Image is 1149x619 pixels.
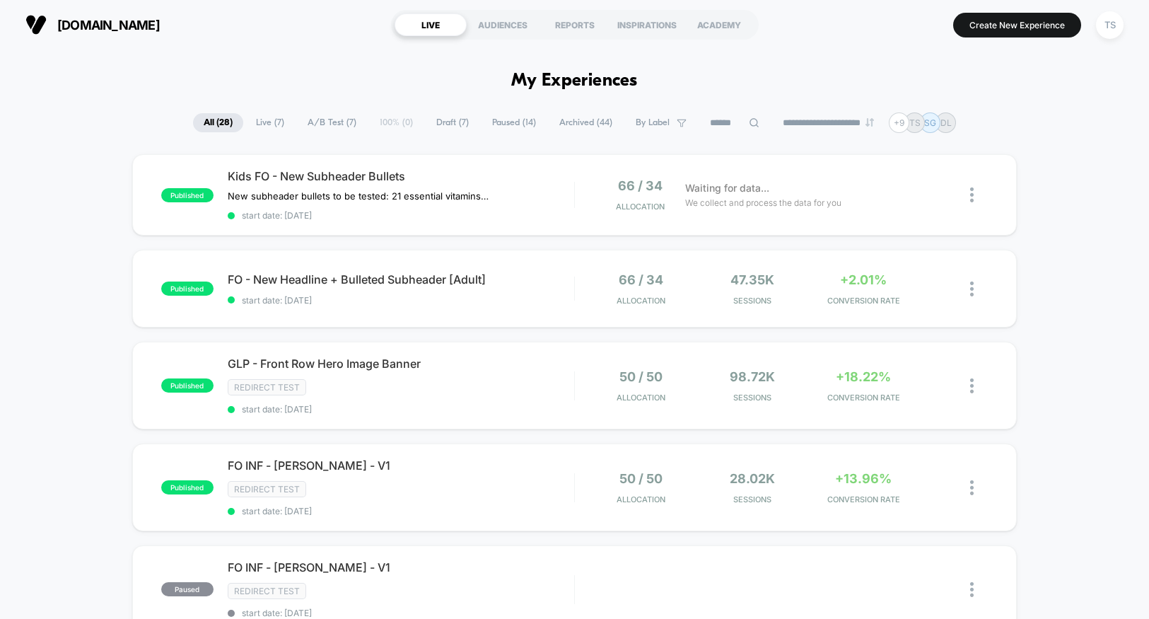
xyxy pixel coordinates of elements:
span: start date: [DATE] [228,608,574,618]
span: Allocation [617,296,665,306]
span: published [161,282,214,296]
span: FO - New Headline + Bulleted Subheader [Adult] [228,272,574,287]
span: Archived ( 44 ) [549,113,623,132]
span: +18.22% [836,369,891,384]
span: +13.96% [835,471,892,486]
span: 50 / 50 [619,369,663,384]
span: Sessions [701,393,805,403]
div: REPORTS [539,13,611,36]
span: Redirect Test [228,379,306,395]
span: FO INF - [PERSON_NAME] - V1 [228,560,574,574]
span: +2.01% [840,272,887,287]
span: published [161,480,214,494]
img: Visually logo [25,14,47,35]
div: + 9 [889,112,909,133]
span: New subheader bullets to be tested: 21 essential vitamins from 100% organic fruits & veggiesSuppo... [228,190,490,202]
button: TS [1092,11,1128,40]
span: 98.72k [730,369,775,384]
span: start date: [DATE] [228,295,574,306]
span: By Label [636,117,670,128]
span: Allocation [616,202,665,212]
span: Redirect Test [228,583,306,599]
p: TS [909,117,921,128]
img: close [970,187,974,202]
div: LIVE [395,13,467,36]
img: close [970,378,974,393]
span: All ( 28 ) [193,113,243,132]
img: end [865,118,874,127]
span: paused [161,582,214,596]
span: Allocation [617,494,665,504]
span: Sessions [701,494,805,504]
p: SG [924,117,936,128]
span: Redirect Test [228,481,306,497]
span: A/B Test ( 7 ) [297,113,367,132]
span: 66 / 34 [618,178,663,193]
span: 47.35k [730,272,774,287]
span: We collect and process the data for you [685,196,841,209]
span: published [161,378,214,393]
div: AUDIENCES [467,13,539,36]
p: DL [940,117,952,128]
span: start date: [DATE] [228,210,574,221]
span: 66 / 34 [619,272,663,287]
img: close [970,582,974,597]
span: CONVERSION RATE [812,393,916,403]
span: start date: [DATE] [228,404,574,415]
button: [DOMAIN_NAME] [21,13,164,36]
h1: My Experiences [511,71,638,91]
span: CONVERSION RATE [812,494,916,504]
span: Kids FO - New Subheader Bullets [228,169,574,183]
span: Sessions [701,296,805,306]
img: close [970,480,974,495]
div: INSPIRATIONS [611,13,683,36]
span: start date: [DATE] [228,506,574,516]
span: GLP - Front Row Hero Image Banner [228,357,574,371]
span: 50 / 50 [619,471,663,486]
button: Create New Experience [953,13,1081,37]
span: Allocation [617,393,665,403]
span: Draft ( 7 ) [426,113,479,132]
div: ACADEMY [683,13,755,36]
span: FO INF - [PERSON_NAME] - V1 [228,458,574,473]
span: [DOMAIN_NAME] [57,18,160,33]
span: 28.02k [730,471,775,486]
span: Paused ( 14 ) [482,113,547,132]
span: Live ( 7 ) [245,113,295,132]
span: Waiting for data... [685,180,769,196]
span: CONVERSION RATE [812,296,916,306]
span: published [161,188,214,202]
img: close [970,282,974,296]
div: TS [1096,11,1124,39]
